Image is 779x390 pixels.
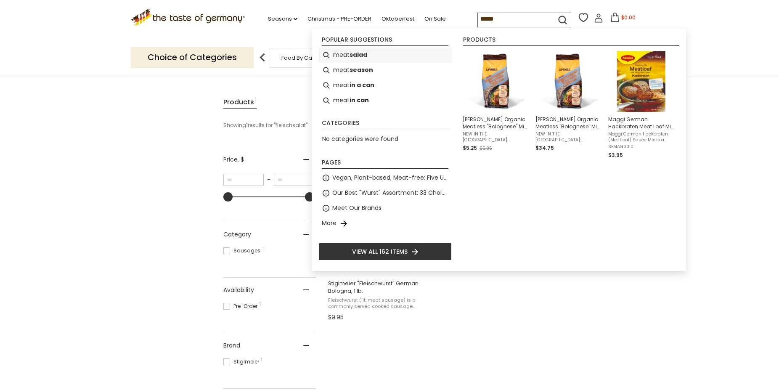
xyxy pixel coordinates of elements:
span: Stiglmeier "Fleischwurst" German Bologna, 1 lb. [328,280,437,295]
div: Instant Search Results [312,29,686,271]
span: 1 [262,247,264,251]
span: Brand [223,341,240,350]
span: Price [223,155,244,164]
img: Maggi German Hackbraten Meat Loaf Mix [611,51,672,112]
li: Lamotte Organic Meatless "Bolognese" Mix, High Protein Sunflower Seed Mince, 75g - Case of 12 [532,48,605,163]
a: [PERSON_NAME] Organic Meatless "Bolognese" Mix, High Protein Sunflower Seed Mince, 75g - Case of ... [535,51,601,159]
a: Christmas - PRE-ORDER [307,14,371,24]
span: $3.95 [608,151,623,159]
li: Vegan, Plant-based, Meat-free: Five Up and Coming Brands [318,170,452,186]
b: 1 [246,122,248,129]
li: More [318,216,452,231]
span: No categories were found [322,135,398,143]
a: Our Best "Wurst" Assortment: 33 Choices For The Grillabend [332,188,448,198]
span: View all 162 items [352,247,408,256]
span: [PERSON_NAME] Organic Meatless "Bolognese" Mix, High Protein Sunflower Seed Mince, 75g - Case of 12 [535,116,601,130]
span: 1 [255,96,257,108]
input: Maximum value [274,174,314,186]
span: Category [223,230,251,239]
span: NEW IN THE [GEOGRAPHIC_DATA]: INTRODUCTORY PRICE. This organic German sunflower seed extract is a... [463,131,529,143]
span: – [264,176,274,183]
li: Pages [322,159,448,169]
span: $34.75 [535,144,554,151]
b: in can [350,96,369,105]
span: NEW IN THE [GEOGRAPHIC_DATA]: INTRODUCTORY PRICE. WHOLESALE OFFER. This organic German sunflower ... [535,131,601,143]
span: Maggi German Hackbraten Meat Loaf Mix - 3.25 oz. [608,116,674,130]
b: in a can [350,80,374,90]
span: $9.95 [328,313,344,322]
li: Maggi German Hackbraten Meat Loaf Mix - 3.25 oz. [605,48,678,163]
p: Choice of Categories [131,47,254,68]
li: Products [463,37,679,46]
span: Availability [223,286,254,294]
a: Maggi German Hackbraten Meat Loaf MixMaggi German Hackbraten Meat Loaf Mix - 3.25 oz.Maggi German... [608,51,674,159]
li: meat season [318,63,452,78]
a: Oktoberfest [382,14,414,24]
li: Our Best "Wurst" Assortment: 33 Choices For The Grillabend [318,186,452,201]
a: Vegan, Plant-based, Meat-free: Five Up and Coming Brands [332,173,448,183]
span: 1 [261,358,262,362]
li: meat in a can [318,78,452,93]
li: meat in can [318,93,452,108]
input: Minimum value [223,174,264,186]
a: [PERSON_NAME] Organic Meatless "Bolognese" Mix, high Protein, 75gNEW IN THE [GEOGRAPHIC_DATA]: IN... [463,51,529,159]
li: Meet Our Brands [318,201,452,216]
a: On Sale [424,14,446,24]
a: Food By Category [281,55,330,61]
span: [PERSON_NAME] Organic Meatless "Bolognese" Mix, high Protein, 75g [463,116,529,130]
span: Maggi German Hackbraten (Meatloaf) Sauce Mix is a delicious sauce mix that is easily prepared and... [608,131,674,143]
span: Pre-Order [223,302,260,310]
a: Meet Our Brands [332,203,382,213]
span: Stiglmeier [223,358,262,366]
li: Lamotte Organic Meatless "Bolognese" Mix, high Protein, 75g [459,48,532,163]
button: $0.00 [605,13,641,25]
li: Popular suggestions [322,37,448,46]
li: meat salad [318,48,452,63]
span: 1 [260,302,261,307]
span: $5.95 [480,145,492,151]
span: $5.25 [463,144,477,151]
span: Fleischwurst (lit. meat sausage) is a commonly served cooked sausage (Brühwurst) made from finely... [328,297,437,310]
b: salad [350,50,367,60]
span: $0.00 [621,14,636,21]
img: previous arrow [254,49,271,66]
li: Categories [322,120,448,129]
b: season [350,65,373,75]
li: View all 162 items [318,243,452,260]
span: Sausages [223,247,263,255]
span: SEMAG0010 [608,144,674,150]
a: Seasons [268,14,297,24]
span: , $ [238,155,244,164]
div: Showing results for " " [223,118,427,133]
a: View Products Tab [223,96,257,109]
